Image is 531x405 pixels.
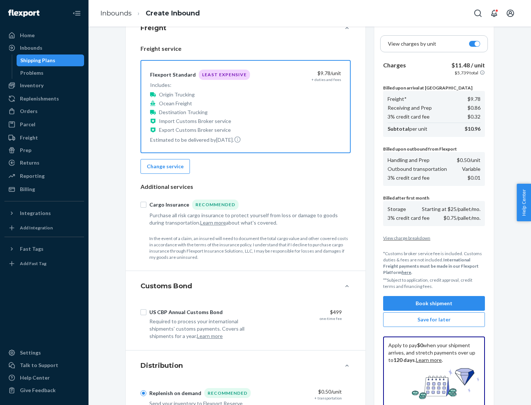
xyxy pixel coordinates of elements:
[444,214,480,222] p: $0.75/pallet/mo.
[451,61,485,70] p: $11.48 / unit
[20,69,44,77] div: Problems
[388,125,427,133] p: per unit
[465,125,480,133] p: $10.96
[388,214,430,222] p: 3% credit card fee
[422,205,480,213] p: Starting at $25/pallet/mo.
[150,81,250,89] p: Includes:
[140,390,146,396] input: Replenish on demandRecommended
[383,235,485,241] button: View charge breakdown
[388,95,407,103] p: Freight*
[140,159,190,174] button: Change service
[20,260,46,267] div: Add Fast Tag
[159,117,231,125] p: Import Customs Broker service
[4,372,84,384] a: Help Center
[20,147,31,154] div: Prep
[20,209,51,217] div: Integrations
[140,183,351,191] p: Additional services
[149,235,351,261] p: In the event of a claim, an insured will need to document the total cargo value and other covered...
[140,309,146,315] input: US CBP Annual Customs Bond
[4,183,84,195] a: Billing
[20,186,35,193] div: Billing
[383,195,485,201] p: Billed after first month
[312,77,341,82] div: + duties and fees
[140,361,183,370] h4: Distribution
[149,309,223,316] div: US CBP Annual Customs Bond
[503,6,518,21] button: Open account menu
[94,3,206,24] ol: breadcrumbs
[159,100,192,107] p: Ocean Freight
[140,202,146,208] input: Cargo InsuranceRecommended
[383,296,485,311] button: Book shipment
[20,32,35,39] div: Home
[20,374,50,381] div: Help Center
[388,174,430,182] p: 3% credit card fee
[20,82,44,89] div: Inventory
[383,250,485,276] p: *Customs broker service fee is included. Customs duties & fees are not included.
[4,207,84,219] button: Integrations
[20,159,39,166] div: Returns
[315,395,342,401] div: + transportation
[20,362,58,369] div: Talk to Support
[199,70,250,80] div: Least Expensive
[4,347,84,359] a: Settings
[4,93,84,105] a: Replenishments
[20,134,38,141] div: Freight
[383,257,479,275] b: International Freight payments must be made in our Flexport Platform .
[383,85,485,91] p: Billed upon arrival at [GEOGRAPHIC_DATA]
[8,10,39,17] img: Flexport logo
[388,126,409,132] b: Subtotal
[455,70,478,76] p: $5,739 total
[140,281,192,291] h4: Customs Bond
[517,184,531,221] button: Help Center
[487,6,502,21] button: Open notifications
[402,270,411,275] a: here
[204,388,251,398] div: Recommended
[4,105,84,117] a: Orders
[388,165,447,173] p: Outbound transportation
[146,9,200,17] a: Create Inbound
[149,318,259,340] div: Required to process your international shipments' customs payments. Covers all shipments for a year.
[4,384,84,396] button: Give Feedback
[159,126,231,134] p: Export Customs Broker service
[192,200,239,209] div: Recommended
[4,132,84,144] a: Freight
[100,9,132,17] a: Inbounds
[4,80,84,91] a: Inventory
[140,45,351,53] p: Freight service
[20,245,44,253] div: Fast Tags
[468,104,480,112] p: $0.86
[383,277,485,289] p: **Subject to application, credit approval, credit terms and financing fees.
[417,342,423,348] b: $0
[20,387,56,394] div: Give Feedback
[388,113,430,120] p: 3% credit card fee
[20,108,38,115] div: Orders
[320,316,342,321] div: one-time fee
[4,222,84,234] a: Add Integration
[388,205,406,213] p: Storage
[20,349,41,356] div: Settings
[4,29,84,41] a: Home
[4,170,84,182] a: Reporting
[383,312,485,327] button: Save for later
[159,109,208,116] p: Destination Trucking
[20,44,42,52] div: Inbounds
[265,388,342,395] div: $0.50 /unit
[468,174,480,182] p: $0.01
[265,309,342,316] div: $499
[4,119,84,130] a: Parcel
[388,104,432,112] p: Receiving and Prep
[4,144,84,156] a: Prep
[20,121,35,128] div: Parcel
[383,146,485,152] p: Billed upon outbound from Flexport
[462,165,480,173] p: Variable
[416,357,442,363] a: Learn more
[149,201,189,208] div: Cargo Insurance
[20,225,53,231] div: Add Integration
[468,95,480,103] p: $9.78
[150,71,196,78] div: Flexport Standard
[149,212,342,226] div: Purchase all risk cargo insurance to protect yourself from loss or damage to goods during transpo...
[149,390,201,397] div: Replenish on demand
[4,359,84,371] a: Talk to Support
